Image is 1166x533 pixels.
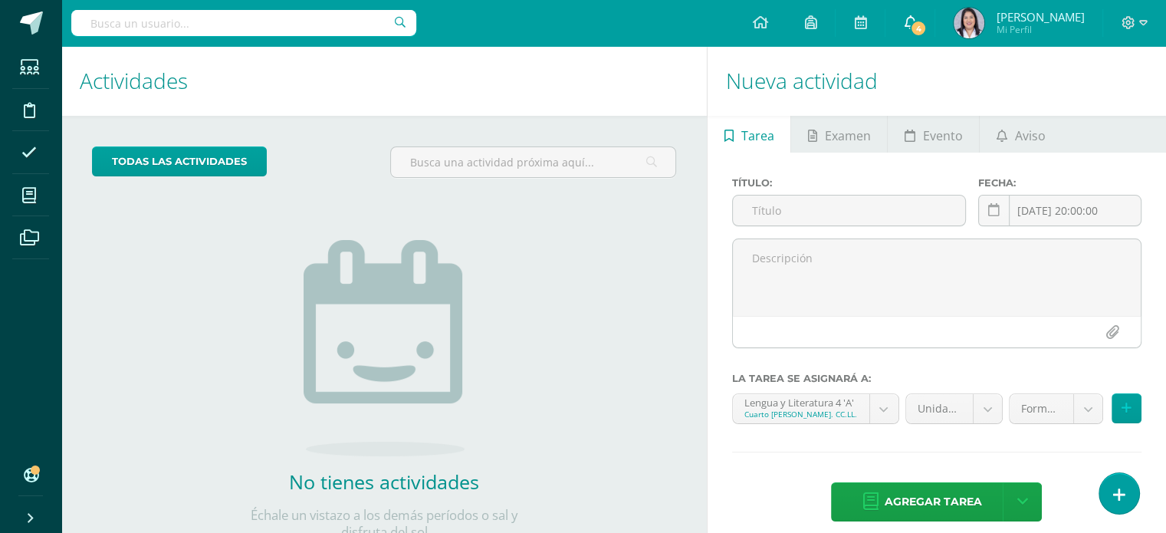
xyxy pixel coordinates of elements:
span: Mi Perfil [996,23,1084,36]
a: Evento [888,116,979,153]
span: Unidad 4 [918,394,962,423]
img: f694820f4938eda63754dc7830486a17.png [954,8,984,38]
h2: No tienes actividades [231,469,537,495]
a: Lengua y Literatura 4 'A'Cuarto [PERSON_NAME]. CC.LL. Bachillerato [733,394,898,423]
a: todas las Actividades [92,146,267,176]
h1: Actividades [80,46,688,116]
span: Evento [923,117,963,154]
label: Fecha: [978,177,1141,189]
label: La tarea se asignará a: [732,373,1141,384]
input: Fecha de entrega [979,196,1141,225]
a: Aviso [980,116,1062,153]
span: Formativo (80.0%) [1021,394,1062,423]
a: Examen [791,116,887,153]
h1: Nueva actividad [726,46,1148,116]
span: Aviso [1015,117,1046,154]
span: Tarea [741,117,774,154]
span: Agregar tarea [884,483,981,521]
span: 4 [910,20,927,37]
div: Cuarto [PERSON_NAME]. CC.LL. Bachillerato [744,409,858,419]
div: Lengua y Literatura 4 'A' [744,394,858,409]
span: [PERSON_NAME] [996,9,1084,25]
a: Unidad 4 [906,394,1003,423]
a: Tarea [708,116,790,153]
img: no_activities.png [304,240,465,456]
label: Título: [732,177,966,189]
a: Formativo (80.0%) [1010,394,1102,423]
input: Título [733,196,965,225]
input: Busca una actividad próxima aquí... [391,147,675,177]
input: Busca un usuario... [71,10,416,36]
span: Examen [825,117,871,154]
